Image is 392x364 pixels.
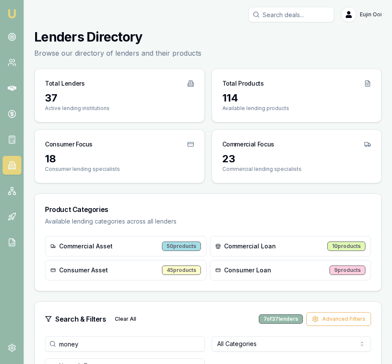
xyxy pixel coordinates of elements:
h1: Lenders Directory [34,29,201,45]
div: 10 products [327,242,365,251]
div: 114 [222,91,371,105]
input: Search lenders, products, descriptions... [45,336,205,352]
p: Commercial lending specialists [222,166,371,173]
span: Eujin Ooi [360,11,382,18]
p: Consumer lending specialists [45,166,194,173]
div: 37 [45,91,194,105]
span: Consumer Asset [59,266,108,274]
h3: Consumer Focus [45,140,93,149]
h3: Total Lenders [45,79,84,88]
p: Available lending products [222,105,371,112]
div: 23 [222,152,371,166]
span: Commercial Asset [59,242,113,251]
div: 7 of 37 lenders [259,314,303,324]
div: 18 [45,152,194,166]
div: 50 products [162,242,201,251]
h3: Total Products [222,79,264,88]
button: Clear All [110,312,141,326]
p: Available lending categories across all lenders [45,217,371,226]
input: Search deals [248,7,334,22]
img: emu-icon-u.png [7,9,17,19]
h3: Product Categories [45,204,371,215]
div: 45 products [162,266,201,275]
h3: Commercial Focus [222,140,274,149]
h3: Search & Filters [55,314,106,324]
span: Commercial Loan [224,242,276,251]
div: 9 products [329,266,365,275]
p: Browse our directory of lenders and their products [34,48,201,58]
p: Active lending institutions [45,105,194,112]
span: Consumer Loan [224,266,271,274]
button: Advanced Filters [306,312,371,326]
